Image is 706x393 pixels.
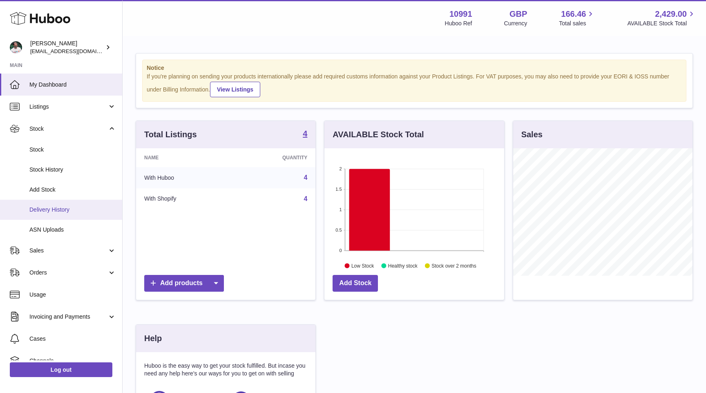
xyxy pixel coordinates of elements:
a: 4 [303,130,307,139]
span: [EMAIL_ADDRESS][DOMAIN_NAME] [30,48,120,54]
span: Orders [29,269,107,277]
span: Stock [29,146,116,154]
td: With Huboo [136,167,233,188]
h3: AVAILABLE Stock Total [333,129,424,140]
text: 0 [340,248,342,253]
strong: GBP [509,9,527,20]
strong: 4 [303,130,307,138]
span: Sales [29,247,107,255]
h3: Sales [521,129,543,140]
div: Currency [504,20,527,27]
a: View Listings [210,82,260,97]
span: Delivery History [29,206,116,214]
strong: 10991 [449,9,472,20]
text: Low Stock [351,263,374,268]
a: 4 [304,195,307,202]
div: Huboo Ref [445,20,472,27]
a: Add products [144,275,224,292]
th: Name [136,148,233,167]
h3: Help [144,333,162,344]
span: Stock History [29,166,116,174]
th: Quantity [233,148,315,167]
text: Stock over 2 months [432,263,476,268]
a: 2,429.00 AVAILABLE Stock Total [627,9,696,27]
span: Usage [29,291,116,299]
a: 4 [304,174,307,181]
a: Add Stock [333,275,378,292]
td: With Shopify [136,188,233,210]
span: Invoicing and Payments [29,313,107,321]
div: [PERSON_NAME] [30,40,104,55]
text: Healthy stock [388,263,418,268]
img: timshieff@gmail.com [10,41,22,54]
text: 2 [340,166,342,171]
span: 2,429.00 [655,9,687,20]
span: Cases [29,335,116,343]
span: Channels [29,357,116,365]
a: Log out [10,362,112,377]
span: Add Stock [29,186,116,194]
p: Huboo is the easy way to get your stock fulfilled. But incase you need any help here's our ways f... [144,362,307,377]
span: AVAILABLE Stock Total [627,20,696,27]
text: 1.5 [336,187,342,192]
h3: Total Listings [144,129,197,140]
a: 166.46 Total sales [559,9,595,27]
div: If you're planning on sending your products internationally please add required customs informati... [147,73,682,97]
span: ASN Uploads [29,226,116,234]
text: 1 [340,207,342,212]
span: Listings [29,103,107,111]
span: 166.46 [561,9,586,20]
strong: Notice [147,64,682,72]
span: Stock [29,125,107,133]
span: My Dashboard [29,81,116,89]
text: 0.5 [336,228,342,232]
span: Total sales [559,20,595,27]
